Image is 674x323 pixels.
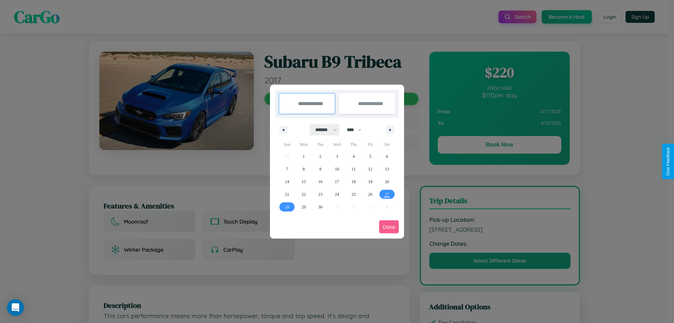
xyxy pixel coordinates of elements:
span: 6 [386,150,388,163]
button: 10 [329,163,345,175]
span: 15 [302,175,306,188]
button: 4 [345,150,362,163]
span: 7 [286,163,288,175]
button: 27 [379,188,395,201]
button: 24 [329,188,345,201]
button: 2 [312,150,329,163]
button: 17 [329,175,345,188]
span: 14 [285,175,289,188]
span: Fri [362,139,378,150]
span: 11 [352,163,356,175]
span: 1 [303,150,305,163]
span: 30 [318,201,323,213]
span: 19 [368,175,372,188]
span: 16 [318,175,323,188]
span: 26 [368,188,372,201]
span: Tue [312,139,329,150]
button: 7 [279,163,295,175]
div: Open Intercom Messenger [7,299,24,316]
button: 22 [295,188,312,201]
span: 9 [319,163,322,175]
button: 20 [379,175,395,188]
span: 24 [335,188,339,201]
button: 19 [362,175,378,188]
button: 1 [295,150,312,163]
button: 8 [295,163,312,175]
button: 14 [279,175,295,188]
button: 11 [345,163,362,175]
span: 3 [336,150,338,163]
span: Thu [345,139,362,150]
span: Sat [379,139,395,150]
span: 21 [285,188,289,201]
span: Wed [329,139,345,150]
div: Give Feedback [666,147,670,176]
button: 23 [312,188,329,201]
span: 17 [335,175,339,188]
button: 29 [295,201,312,213]
button: 9 [312,163,329,175]
button: Done [379,220,399,233]
button: 30 [312,201,329,213]
span: 27 [385,188,389,201]
button: 13 [379,163,395,175]
span: 12 [368,163,372,175]
span: 2 [319,150,322,163]
button: 6 [379,150,395,163]
button: 18 [345,175,362,188]
span: 25 [351,188,356,201]
button: 3 [329,150,345,163]
button: 12 [362,163,378,175]
button: 5 [362,150,378,163]
span: 18 [351,175,356,188]
span: 28 [285,201,289,213]
button: 25 [345,188,362,201]
span: 29 [302,201,306,213]
span: 4 [352,150,355,163]
span: 13 [385,163,389,175]
button: 26 [362,188,378,201]
span: 5 [369,150,371,163]
span: 23 [318,188,323,201]
button: 28 [279,201,295,213]
button: 15 [295,175,312,188]
span: Mon [295,139,312,150]
span: Sun [279,139,295,150]
span: 8 [303,163,305,175]
span: 20 [385,175,389,188]
button: 21 [279,188,295,201]
button: 16 [312,175,329,188]
span: 22 [302,188,306,201]
span: 10 [335,163,339,175]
